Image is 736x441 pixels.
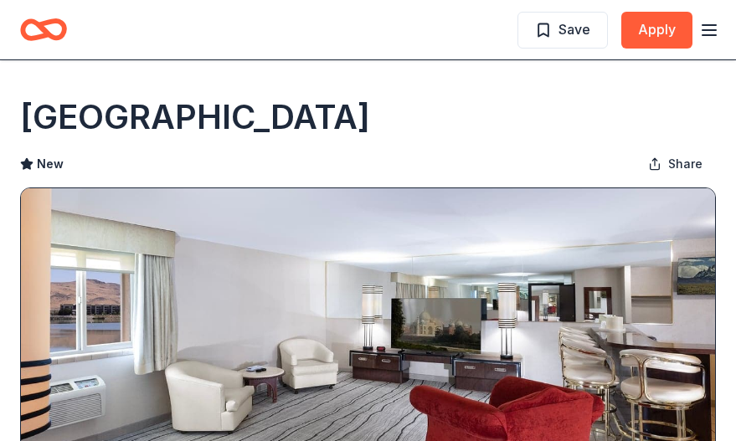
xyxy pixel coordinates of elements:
[20,10,67,49] a: Home
[37,154,64,174] span: New
[517,12,608,49] button: Save
[558,18,590,40] span: Save
[20,94,370,141] h1: [GEOGRAPHIC_DATA]
[621,12,692,49] button: Apply
[668,154,703,174] span: Share
[635,147,716,181] button: Share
